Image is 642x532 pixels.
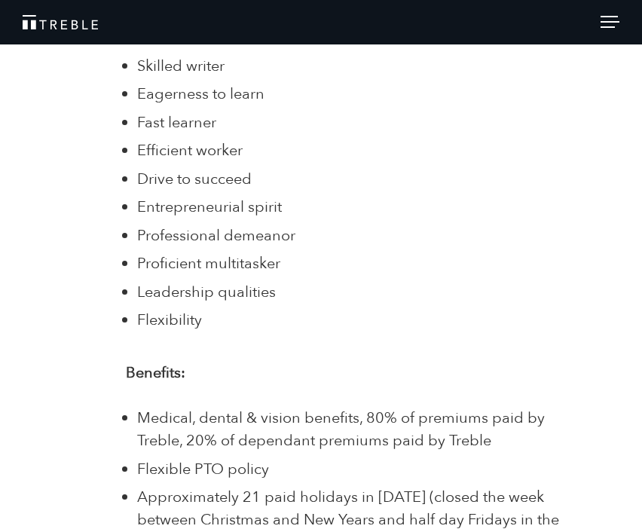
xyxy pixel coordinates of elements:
span: Efficient worker [137,140,243,161]
span: Flexibility [137,310,202,330]
span: Entrepreneurial spirit [137,197,282,217]
span: Medical, dental & vision benefits, 80% of premiums paid by Treble, 20% of dependant premiums paid... [137,408,545,451]
span: Skilled writer [137,56,225,76]
span: Proficient multitasker [137,253,280,274]
span: Fast learner [137,112,216,133]
img: Treble logo [23,15,98,29]
span: Eagerness to learn [137,84,264,104]
span: Leadership qualities [137,282,276,302]
span: Professional demeanor [137,225,295,246]
span: Flexible PTO policy [137,459,269,479]
a: Treble Homepage [23,15,619,29]
span: Drive to succeed [137,169,252,189]
strong: Benefits: [126,362,185,383]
